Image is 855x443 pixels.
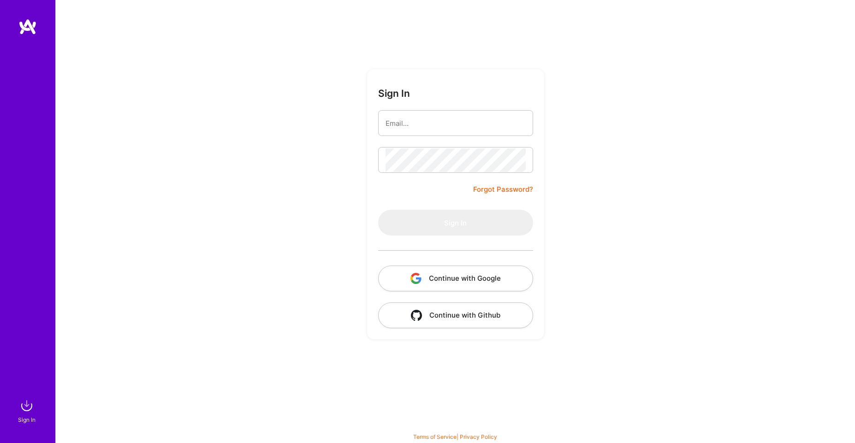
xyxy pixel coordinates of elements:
input: Email... [386,112,526,135]
a: sign inSign In [19,396,36,425]
span: | [413,433,497,440]
button: Continue with Google [378,266,533,291]
a: Privacy Policy [460,433,497,440]
div: © 2025 ATeams Inc., All rights reserved. [55,415,855,438]
img: sign in [18,396,36,415]
img: icon [410,273,422,284]
div: Sign In [18,415,36,425]
button: Sign In [378,210,533,236]
h3: Sign In [378,88,410,99]
a: Forgot Password? [473,184,533,195]
img: icon [411,310,422,321]
img: logo [18,18,37,35]
a: Terms of Service [413,433,457,440]
button: Continue with Github [378,302,533,328]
